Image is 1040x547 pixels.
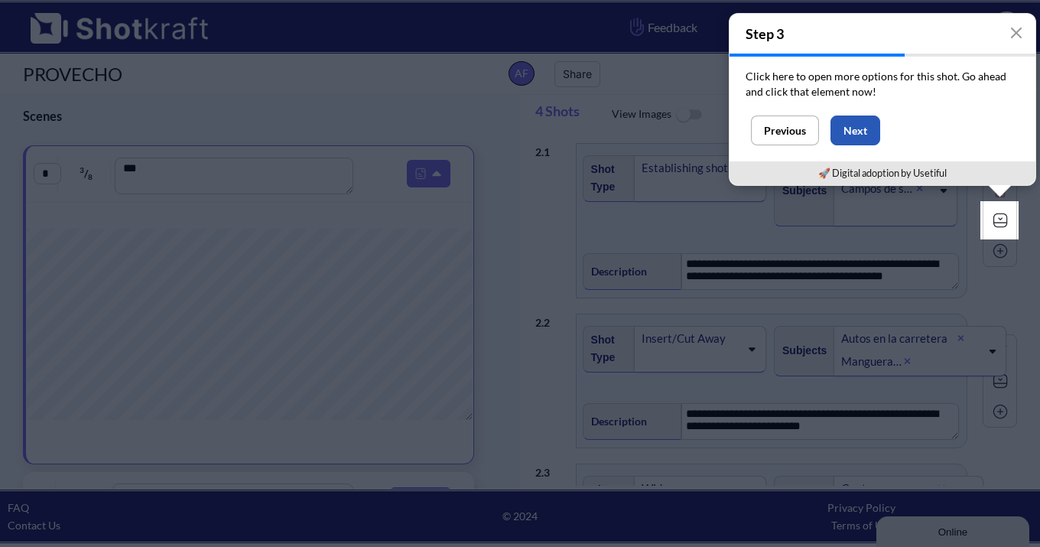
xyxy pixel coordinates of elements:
[535,135,1017,306] div: 2.1Shot TypeEstablishing shotSubjectsPueblo remotoCampos de siembraDescription**** **** **** ****...
[818,167,947,179] a: 🚀 Digital adoption by Usetiful
[730,14,1035,54] h4: Step 3
[11,13,141,24] div: Online
[746,69,1019,99] p: Click here to open more options for this shot. Go ahead and click that element now!
[830,116,880,145] button: Next
[751,116,819,145] button: Previous
[989,209,1012,232] img: Expand Icon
